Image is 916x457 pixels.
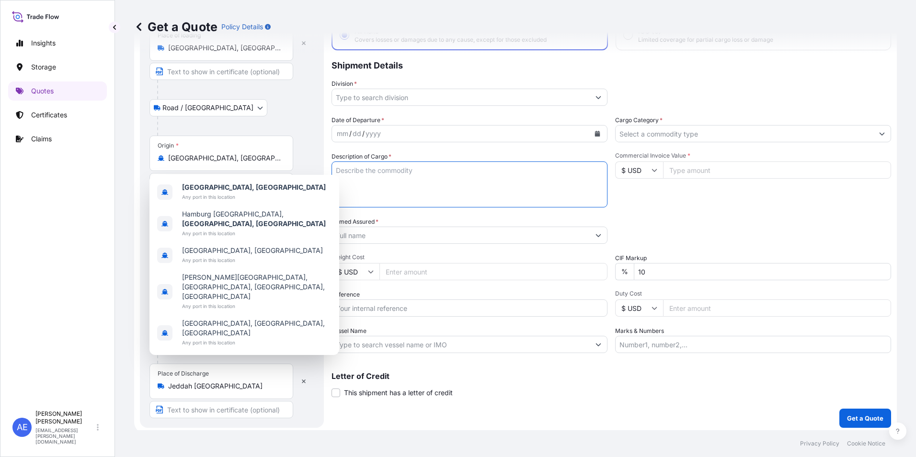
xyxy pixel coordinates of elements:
label: Cargo Category [615,115,663,125]
input: Type to search vessel name or IMO [332,336,590,353]
input: Origin [168,153,281,163]
span: Any port in this location [182,192,326,202]
p: Get a Quote [134,19,218,34]
input: Enter percentage [634,263,891,280]
input: Type to search division [332,89,590,106]
span: [GEOGRAPHIC_DATA], [GEOGRAPHIC_DATA] [182,246,323,255]
p: Shipment Details [332,50,891,79]
span: [PERSON_NAME][GEOGRAPHIC_DATA], [GEOGRAPHIC_DATA], [GEOGRAPHIC_DATA], [GEOGRAPHIC_DATA] [182,273,332,301]
span: Any port in this location [182,255,323,265]
p: [PERSON_NAME] [PERSON_NAME] [35,410,95,425]
label: Marks & Numbers [615,326,664,336]
input: Place of Discharge [168,381,281,391]
span: Any port in this location [182,301,332,311]
div: day, [352,128,362,139]
a: Claims [8,129,107,149]
b: [GEOGRAPHIC_DATA], [GEOGRAPHIC_DATA] [182,219,326,228]
p: Policy Details [221,22,263,32]
div: year, [365,128,382,139]
input: Number1, number2,... [615,336,891,353]
span: Date of Departure [332,115,384,125]
label: Reference [332,290,360,299]
a: Insights [8,34,107,53]
span: Any port in this location [182,228,332,238]
input: Enter amount [663,299,891,317]
span: Freight Cost [332,253,607,261]
div: / [349,128,352,139]
a: Quotes [8,81,107,101]
p: Get a Quote [847,413,883,423]
p: Claims [31,134,52,144]
p: Insights [31,38,56,48]
div: Show suggestions [149,175,339,355]
label: Division [332,79,357,89]
a: Cookie Notice [847,440,885,447]
span: Road / [GEOGRAPHIC_DATA] [162,103,253,113]
span: AE [17,423,28,432]
input: Full name [332,227,590,244]
a: Storage [8,57,107,77]
span: This shipment has a letter of credit [344,388,453,398]
div: Origin [158,142,179,149]
div: month, [336,128,349,139]
button: Show suggestions [590,336,607,353]
input: Select a commodity type [616,125,873,142]
p: Quotes [31,86,54,96]
b: [GEOGRAPHIC_DATA], [GEOGRAPHIC_DATA] [182,183,326,191]
button: Show suggestions [590,227,607,244]
input: Text to appear on certificate [149,63,293,80]
input: Text to appear on certificate [149,401,293,418]
p: Certificates [31,110,67,120]
a: Certificates [8,105,107,125]
button: Show suggestions [590,89,607,106]
input: Type amount [663,161,891,179]
span: [GEOGRAPHIC_DATA], [GEOGRAPHIC_DATA], [GEOGRAPHIC_DATA] [182,319,332,338]
div: / [362,128,365,139]
button: Show suggestions [873,125,891,142]
div: Place of Discharge [158,370,209,377]
label: Description of Cargo [332,152,391,161]
input: Text to appear on certificate [149,173,293,190]
span: Hamburg [GEOGRAPHIC_DATA], [182,209,332,228]
span: Duty Cost [615,290,891,297]
p: [EMAIL_ADDRESS][PERSON_NAME][DOMAIN_NAME] [35,427,95,445]
div: % [615,263,634,280]
label: Named Assured [332,217,378,227]
p: Letter of Credit [332,372,891,380]
button: Get a Quote [839,409,891,428]
button: Calendar [590,126,605,141]
span: Commercial Invoice Value [615,152,891,160]
span: Any port in this location [182,338,332,347]
label: Vessel Name [332,326,366,336]
input: Your internal reference [332,299,607,317]
button: Select transport [149,99,267,116]
a: Privacy Policy [800,440,839,447]
input: Enter amount [379,263,607,280]
p: Storage [31,62,56,72]
label: CIF Markup [615,253,647,263]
